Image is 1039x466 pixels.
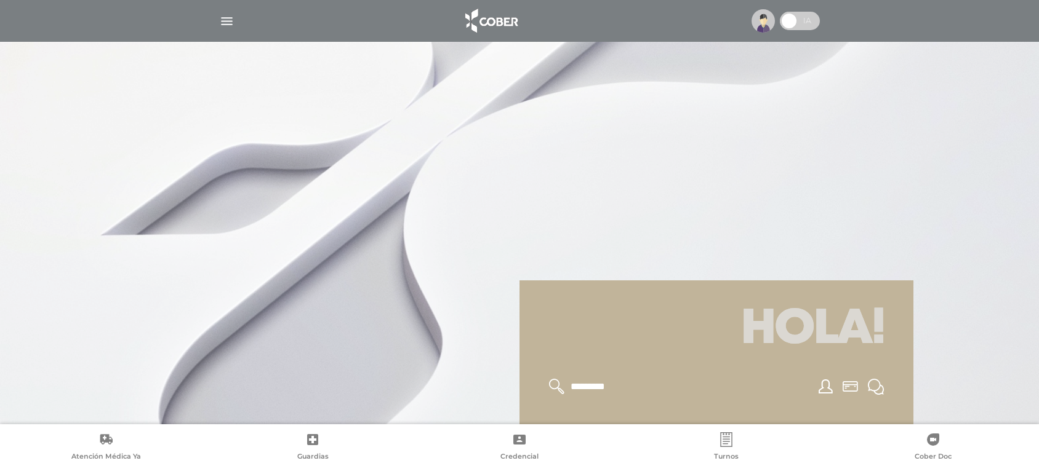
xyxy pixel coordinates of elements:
[915,452,952,463] span: Cober Doc
[623,432,830,464] a: Turnos
[534,295,899,364] h1: Hola!
[2,432,209,464] a: Atención Médica Ya
[219,14,235,29] img: Cober_menu-lines-white.svg
[714,452,739,463] span: Turnos
[297,452,329,463] span: Guardias
[830,432,1037,464] a: Cober Doc
[500,452,539,463] span: Credencial
[459,6,523,36] img: logo_cober_home-white.png
[209,432,416,464] a: Guardias
[416,432,623,464] a: Credencial
[71,452,141,463] span: Atención Médica Ya
[752,9,775,33] img: profile-placeholder.svg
